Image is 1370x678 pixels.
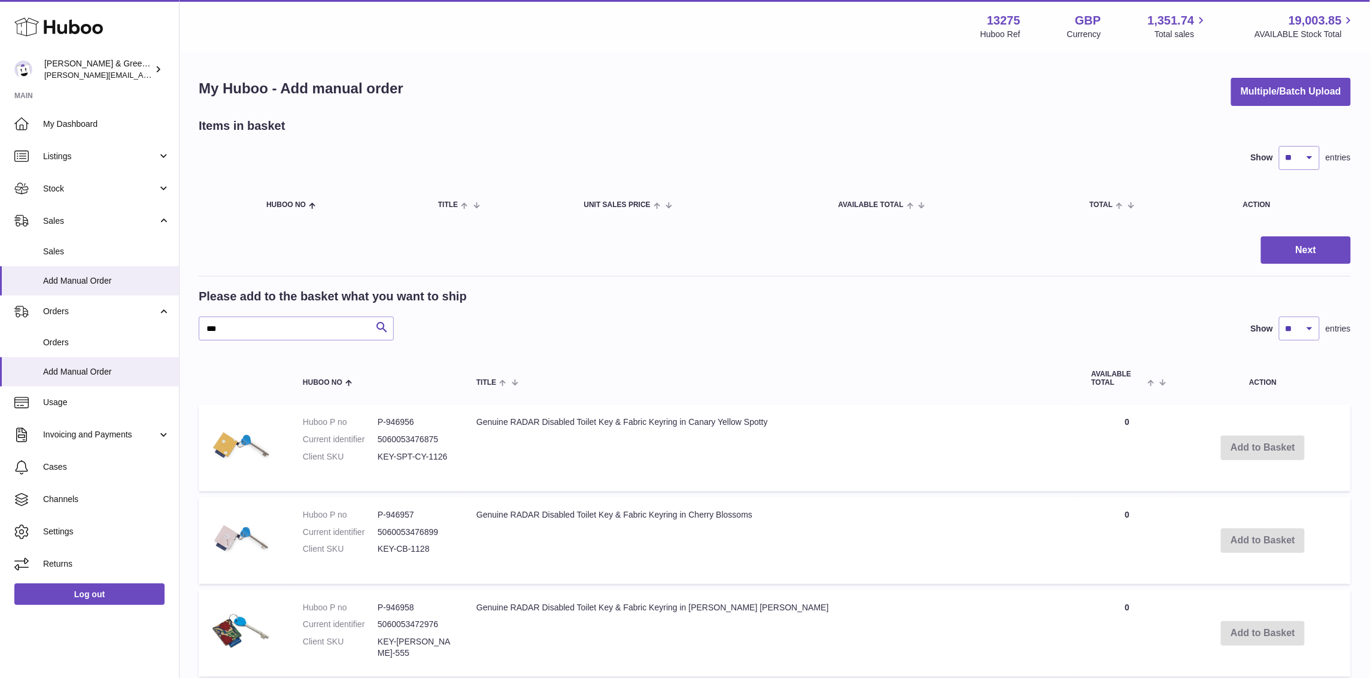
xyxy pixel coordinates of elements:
[464,497,1080,584] td: Genuine RADAR Disabled Toilet Key & Fabric Keyring in Cherry Blossoms
[43,337,170,348] span: Orders
[1254,13,1356,40] a: 19,003.85 AVAILABLE Stock Total
[378,602,452,613] dd: P-946958
[43,183,157,194] span: Stock
[303,543,378,555] dt: Client SKU
[211,416,271,476] img: Genuine RADAR Disabled Toilet Key & Fabric Keyring in Canary Yellow Spotty
[303,379,342,387] span: Huboo no
[839,201,904,209] span: AVAILABLE Total
[1326,323,1351,335] span: entries
[378,636,452,659] dd: KEY-[PERSON_NAME]-555
[1175,358,1351,398] th: Action
[43,275,170,287] span: Add Manual Order
[303,527,378,538] dt: Current identifier
[43,558,170,570] span: Returns
[43,118,170,130] span: My Dashboard
[303,434,378,445] dt: Current identifier
[43,397,170,408] span: Usage
[378,527,452,538] dd: 5060053476899
[303,619,378,630] dt: Current identifier
[980,29,1020,40] div: Huboo Ref
[378,451,452,463] dd: KEY-SPT-CY-1126
[43,429,157,440] span: Invoicing and Payments
[43,215,157,227] span: Sales
[1092,370,1145,386] span: AVAILABLE Total
[303,451,378,463] dt: Client SKU
[199,118,285,134] h2: Items in basket
[303,509,378,521] dt: Huboo P no
[211,602,271,662] img: Genuine RADAR Disabled Toilet Key & Fabric Keyring in William Morris Golden Lily
[1067,29,1101,40] div: Currency
[44,58,152,81] div: [PERSON_NAME] & Green Ltd
[1148,13,1208,40] a: 1,351.74 Total sales
[14,60,32,78] img: ellen@bluebadgecompany.co.uk
[44,70,240,80] span: [PERSON_NAME][EMAIL_ADDRESS][DOMAIN_NAME]
[43,461,170,473] span: Cases
[1326,152,1351,163] span: entries
[1080,497,1175,584] td: 0
[1075,13,1101,29] strong: GBP
[303,416,378,428] dt: Huboo P no
[378,619,452,630] dd: 5060053472976
[211,509,271,569] img: Genuine RADAR Disabled Toilet Key & Fabric Keyring in Cherry Blossoms
[378,434,452,445] dd: 5060053476875
[1254,29,1356,40] span: AVAILABLE Stock Total
[378,543,452,555] dd: KEY-CB-1128
[1261,236,1351,264] button: Next
[303,636,378,659] dt: Client SKU
[43,151,157,162] span: Listings
[1251,152,1273,163] label: Show
[199,288,467,305] h2: Please add to the basket what you want to ship
[1231,78,1351,106] button: Multiple/Batch Upload
[987,13,1020,29] strong: 13275
[43,494,170,505] span: Channels
[476,379,496,387] span: Title
[43,306,157,317] span: Orders
[1251,323,1273,335] label: Show
[464,405,1080,491] td: Genuine RADAR Disabled Toilet Key & Fabric Keyring in Canary Yellow Spotty
[438,201,458,209] span: Title
[1148,13,1195,29] span: 1,351.74
[584,201,651,209] span: Unit Sales Price
[378,509,452,521] dd: P-946957
[266,201,306,209] span: Huboo no
[1289,13,1342,29] span: 19,003.85
[1243,201,1339,209] div: Action
[43,366,170,378] span: Add Manual Order
[43,246,170,257] span: Sales
[378,416,452,428] dd: P-946956
[464,590,1080,677] td: Genuine RADAR Disabled Toilet Key & Fabric Keyring in [PERSON_NAME] [PERSON_NAME]
[14,583,165,605] a: Log out
[1080,590,1175,677] td: 0
[43,526,170,537] span: Settings
[1155,29,1208,40] span: Total sales
[1089,201,1113,209] span: Total
[303,602,378,613] dt: Huboo P no
[199,79,403,98] h1: My Huboo - Add manual order
[1080,405,1175,491] td: 0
